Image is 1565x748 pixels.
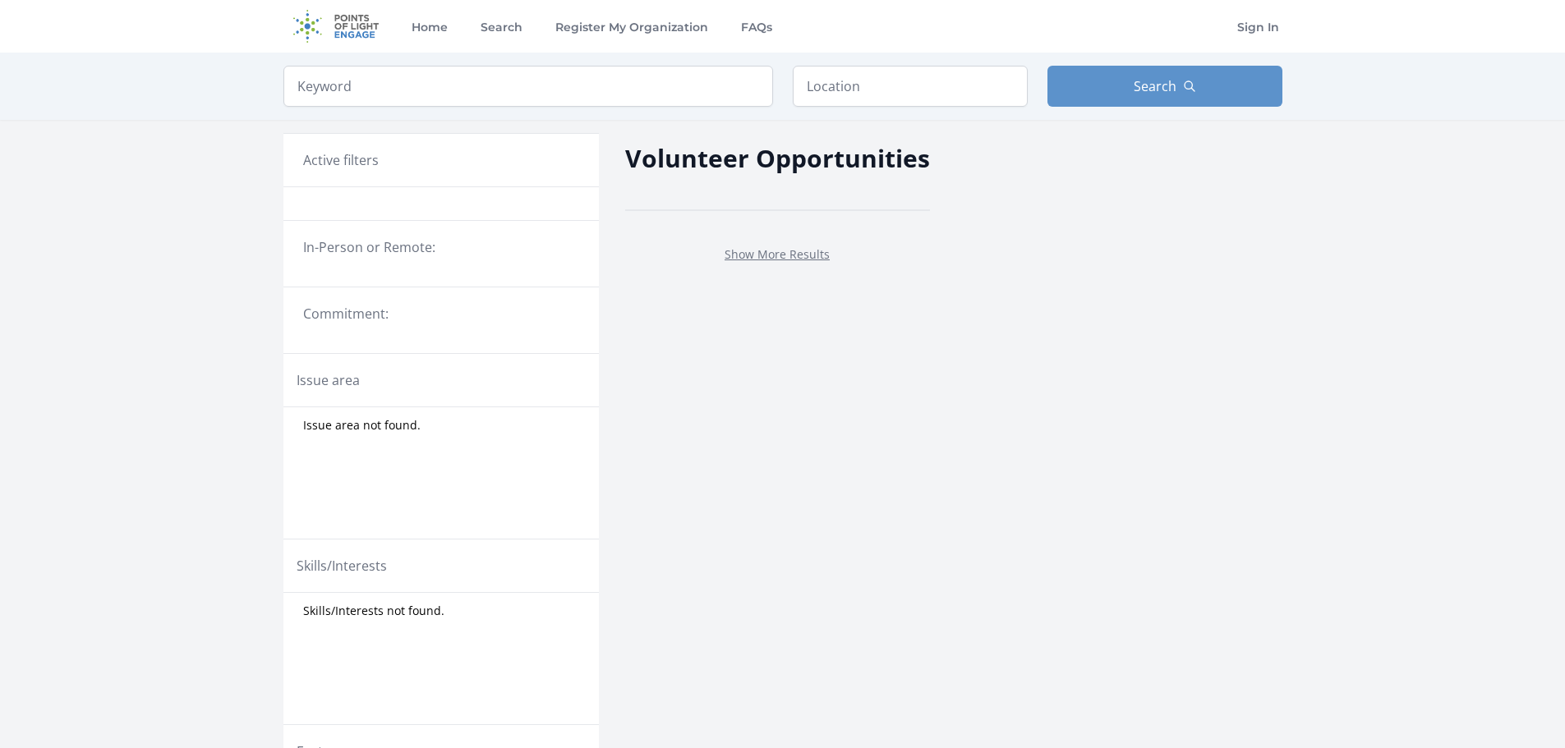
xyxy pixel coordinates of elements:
span: Search [1134,76,1176,96]
span: Issue area not found. [303,417,421,434]
legend: Skills/Interests [297,556,387,576]
h3: Active filters [303,150,379,170]
input: Keyword [283,66,773,107]
a: Show More Results [725,246,830,262]
button: Search [1047,66,1282,107]
legend: In-Person or Remote: [303,237,579,257]
legend: Commitment: [303,304,579,324]
input: Location [793,66,1028,107]
legend: Issue area [297,370,360,390]
span: Skills/Interests not found. [303,603,444,619]
h2: Volunteer Opportunities [625,140,930,177]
